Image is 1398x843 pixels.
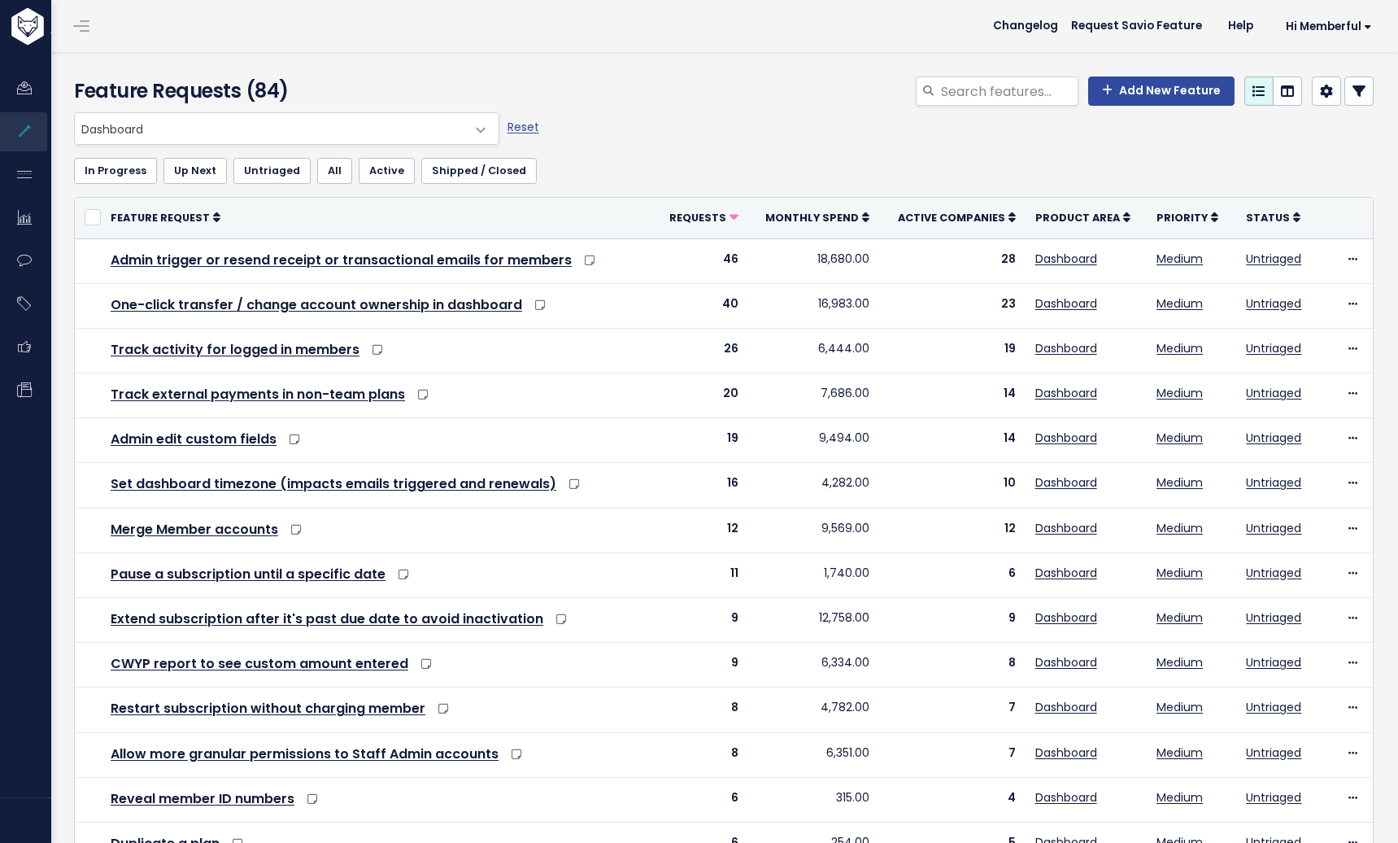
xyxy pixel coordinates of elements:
[111,209,220,225] a: Feature Request
[74,112,499,145] span: Dashboard
[898,209,1016,225] a: Active companies
[748,283,879,328] td: 16,983.00
[655,598,749,643] td: 9
[655,373,749,418] td: 20
[1215,14,1266,38] a: Help
[1156,609,1203,626] a: Medium
[879,688,1025,732] td: 7
[74,158,1374,184] ul: Filter feature requests
[879,553,1025,597] td: 6
[1156,209,1218,225] a: Priority
[1035,430,1097,446] a: Dashboard
[748,373,879,418] td: 7,686.00
[1035,609,1097,626] a: Dashboard
[1035,474,1097,491] a: Dashboard
[765,209,869,225] a: Monthly spend
[1156,211,1208,225] span: Priority
[1035,385,1097,401] a: Dashboard
[1035,699,1097,715] a: Dashboard
[1156,520,1203,536] a: Medium
[1156,430,1203,446] a: Medium
[879,643,1025,688] td: 8
[111,385,405,404] a: Track external payments in non-team plans
[748,732,879,777] td: 6,351.00
[879,777,1025,822] td: 4
[879,598,1025,643] td: 9
[1246,211,1290,225] span: Status
[1156,474,1203,491] a: Medium
[111,474,556,493] a: Set dashboard timezone (impacts emails triggered and renewals)
[748,328,879,373] td: 6,444.00
[669,211,726,225] span: Requests
[1035,295,1097,312] a: Dashboard
[317,158,352,184] a: All
[655,732,749,777] td: 8
[655,643,749,688] td: 9
[655,777,749,822] td: 6
[111,211,210,225] span: Feature Request
[655,463,749,508] td: 16
[879,418,1025,463] td: 14
[1246,565,1301,581] a: Untriaged
[359,158,415,184] a: Active
[1058,14,1215,38] a: Request Savio Feature
[748,598,879,643] td: 12,758.00
[655,283,749,328] td: 40
[1035,789,1097,806] a: Dashboard
[748,777,879,822] td: 315.00
[655,553,749,597] td: 11
[748,688,879,732] td: 4,782.00
[1156,340,1203,356] a: Medium
[75,113,466,144] span: Dashboard
[748,463,879,508] td: 4,282.00
[1035,251,1097,267] a: Dashboard
[1035,209,1130,225] a: Product Area
[939,76,1078,106] input: Search features...
[111,654,408,673] a: CWYP report to see custom amount entered
[1246,745,1301,761] a: Untriaged
[163,158,227,184] a: Up Next
[1156,654,1203,670] a: Medium
[669,209,738,225] a: Requests
[1035,520,1097,536] a: Dashboard
[1246,340,1301,356] a: Untriaged
[421,158,537,184] a: Shipped / Closed
[111,295,522,314] a: One-click transfer / change account ownership in dashboard
[233,158,311,184] a: Untriaged
[74,158,157,184] a: In Progress
[655,238,749,283] td: 46
[1156,699,1203,715] a: Medium
[1246,251,1301,267] a: Untriaged
[111,745,499,763] a: Allow more granular permissions to Staff Admin accounts
[1246,789,1301,806] a: Untriaged
[1035,745,1097,761] a: Dashboard
[1035,565,1097,581] a: Dashboard
[1246,474,1301,491] a: Untriaged
[879,463,1025,508] td: 10
[1246,295,1301,312] a: Untriaged
[748,508,879,553] td: 9,569.00
[1156,745,1203,761] a: Medium
[1156,251,1203,267] a: Medium
[1156,385,1203,401] a: Medium
[1156,789,1203,806] a: Medium
[1246,385,1301,401] a: Untriaged
[748,553,879,597] td: 1,740.00
[1246,430,1301,446] a: Untriaged
[655,688,749,732] td: 8
[655,508,749,553] td: 12
[1035,340,1097,356] a: Dashboard
[1286,20,1372,33] span: Hi Memberful
[879,508,1025,553] td: 12
[111,609,543,628] a: Extend subscription after it's past due date to avoid inactivation
[1088,76,1235,106] a: Add New Feature
[7,8,133,45] img: logo-white.9d6f32f41409.svg
[1156,295,1203,312] a: Medium
[1246,654,1301,670] a: Untriaged
[765,211,859,225] span: Monthly spend
[993,20,1058,32] span: Changelog
[1035,211,1120,225] span: Product Area
[879,328,1025,373] td: 19
[111,699,425,718] a: Restart subscription without charging member
[1246,699,1301,715] a: Untriaged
